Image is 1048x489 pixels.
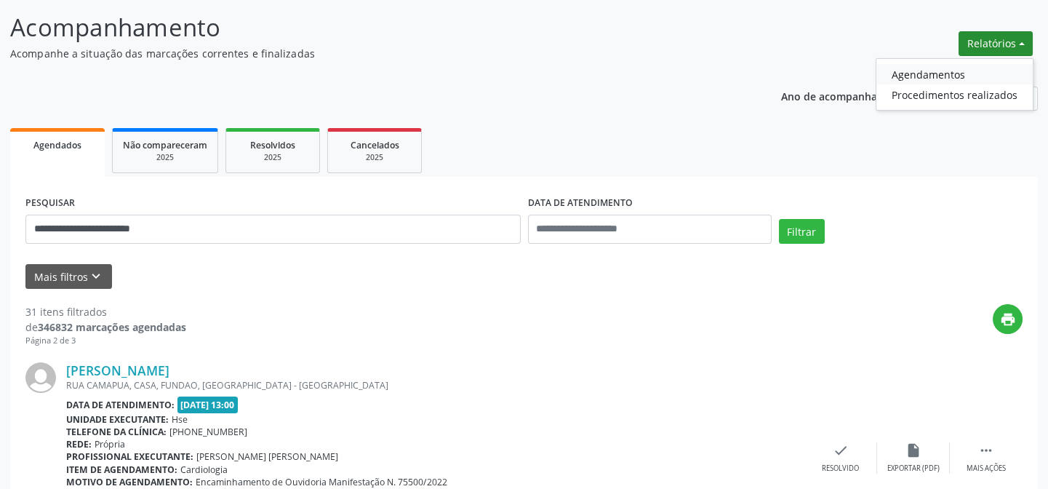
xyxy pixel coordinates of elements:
label: PESQUISAR [25,192,75,215]
p: Acompanhe a situação das marcações correntes e finalizadas [10,46,729,61]
b: Item de agendamento: [66,464,177,476]
span: Hse [172,413,188,426]
button: Mais filtroskeyboard_arrow_down [25,264,112,290]
div: Exportar (PDF) [887,464,940,474]
b: Motivo de agendamento: [66,476,193,488]
button: Relatórios [959,31,1033,56]
a: Procedimentos realizados [876,84,1033,105]
b: Profissional executante: [66,450,193,463]
button: Filtrar [779,219,825,244]
b: Telefone da clínica: [66,426,167,438]
div: 2025 [236,152,309,163]
span: Agendados [33,139,81,151]
div: 2025 [123,152,207,163]
b: Data de atendimento: [66,399,175,411]
i: check [833,442,849,458]
button: print [993,304,1023,334]
span: [PHONE_NUMBER] [169,426,247,438]
i: keyboard_arrow_down [88,269,104,285]
span: [DATE] 13:00 [177,397,239,413]
div: de [25,319,186,335]
img: img [25,362,56,393]
span: Cancelados [351,139,399,151]
a: Agendamentos [876,64,1033,84]
span: Resolvidos [250,139,295,151]
p: Acompanhamento [10,9,729,46]
span: [PERSON_NAME] [PERSON_NAME] [196,450,338,463]
i:  [978,442,994,458]
span: Não compareceram [123,139,207,151]
div: 31 itens filtrados [25,304,186,319]
span: Própria [95,438,125,450]
b: Rede: [66,438,92,450]
span: Cardiologia [180,464,228,476]
a: [PERSON_NAME] [66,362,169,378]
span: Encaminhamento de Ouvidoria Manifestação N. 75500/2022 [196,476,447,488]
strong: 346832 marcações agendadas [38,320,186,334]
div: RUA CAMAPUA, CASA, FUNDAO, [GEOGRAPHIC_DATA] - [GEOGRAPHIC_DATA] [66,379,804,391]
i: insert_drive_file [905,442,921,458]
ul: Relatórios [876,58,1033,111]
p: Ano de acompanhamento [781,87,910,105]
b: Unidade executante: [66,413,169,426]
div: Página 2 de 3 [25,335,186,347]
label: DATA DE ATENDIMENTO [528,192,633,215]
div: Mais ações [967,464,1006,474]
i: print [1000,311,1016,327]
div: 2025 [338,152,411,163]
div: Resolvido [822,464,859,474]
